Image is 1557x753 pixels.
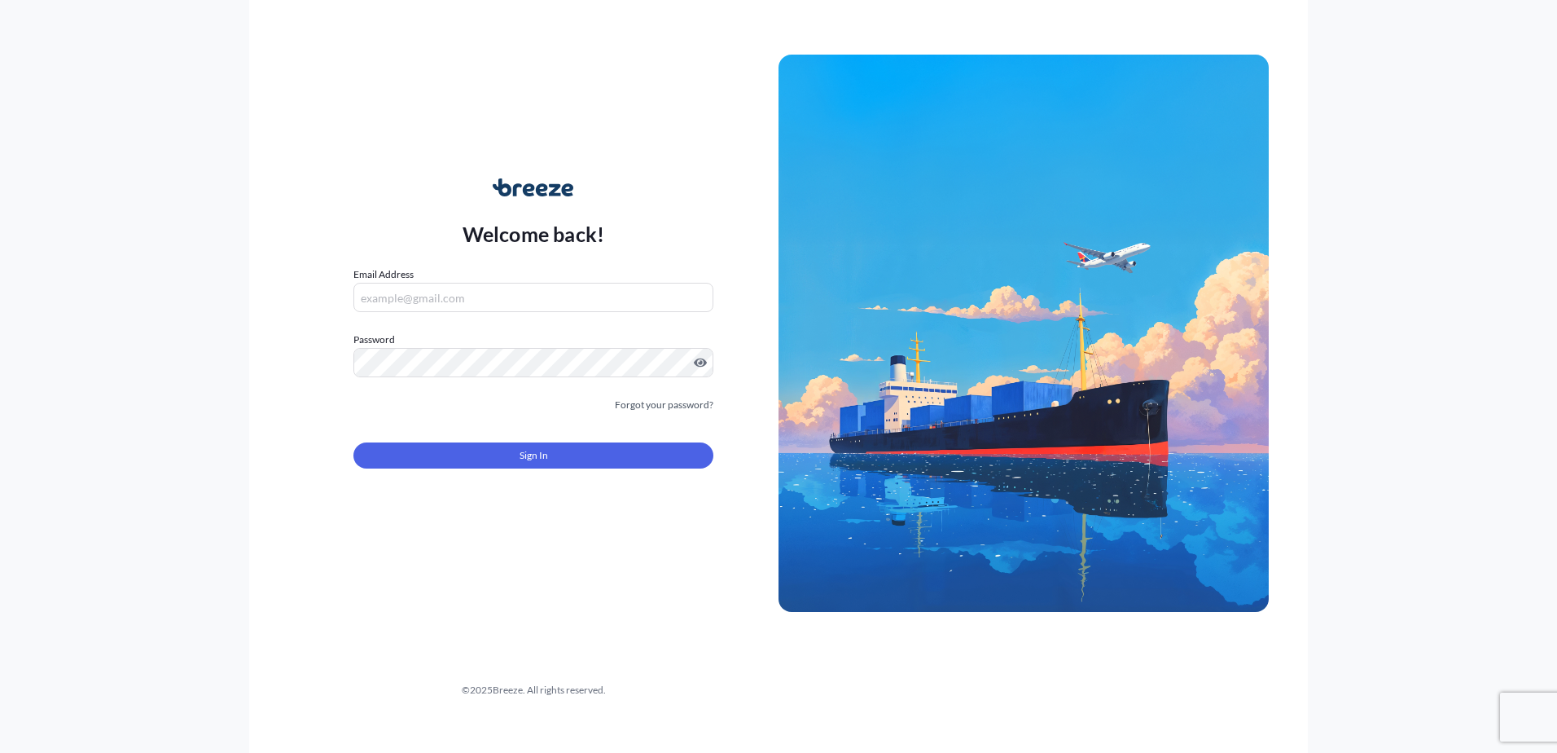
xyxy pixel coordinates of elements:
[615,397,713,413] a: Forgot your password?
[778,55,1269,612] img: Ship illustration
[520,447,548,464] span: Sign In
[463,221,605,247] p: Welcome back!
[353,283,713,312] input: example@gmail.com
[694,356,707,369] button: Show password
[353,266,414,283] label: Email Address
[288,682,778,698] div: © 2025 Breeze. All rights reserved.
[353,443,713,469] button: Sign In
[353,332,713,348] label: Password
